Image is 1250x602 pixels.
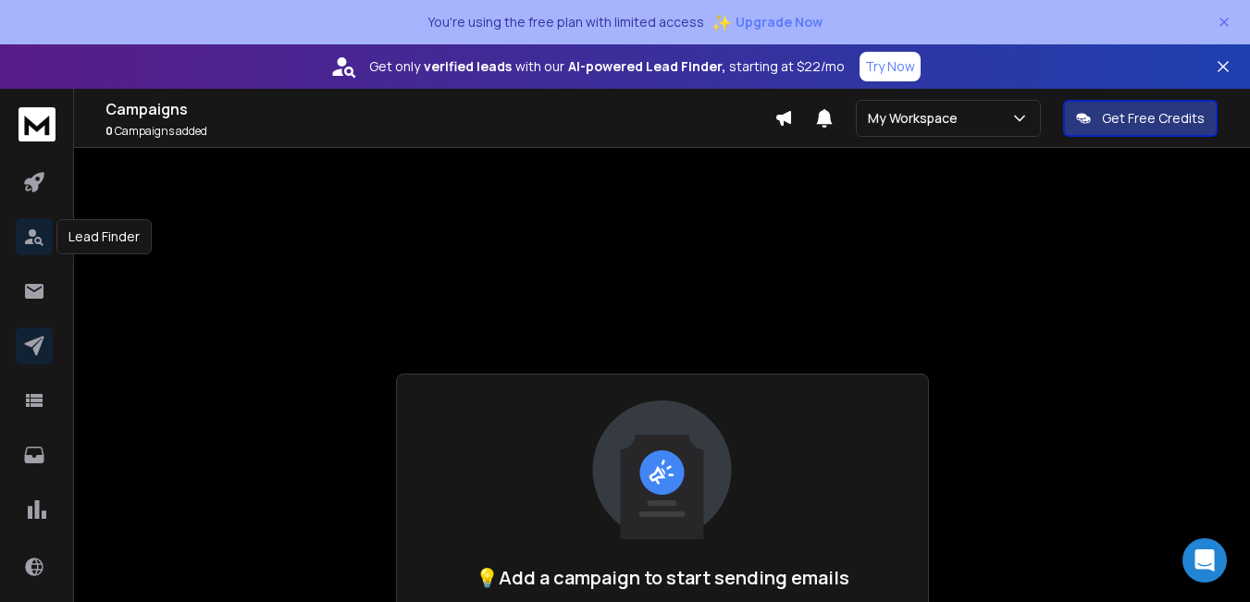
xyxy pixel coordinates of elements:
[427,13,704,31] p: You're using the free plan with limited access
[1063,100,1218,137] button: Get Free Credits
[369,57,845,76] p: Get only with our starting at $22/mo
[868,109,965,128] p: My Workspace
[424,57,512,76] strong: verified leads
[712,4,823,41] button: ✨Upgrade Now
[568,57,725,76] strong: AI-powered Lead Finder,
[105,123,113,139] span: 0
[105,98,774,120] h1: Campaigns
[712,9,732,35] span: ✨
[865,57,915,76] p: Try Now
[19,107,56,141] img: logo
[736,13,823,31] span: Upgrade Now
[476,565,849,591] h1: 💡Add a campaign to start sending emails
[1182,538,1227,583] div: Open Intercom Messenger
[105,124,774,139] p: Campaigns added
[860,52,921,81] button: Try Now
[1102,109,1205,128] p: Get Free Credits
[56,219,152,254] div: Lead Finder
